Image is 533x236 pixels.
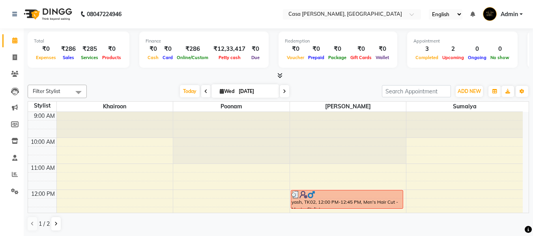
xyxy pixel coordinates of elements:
span: Package [326,55,348,60]
div: Appointment [413,38,511,45]
div: 11:00 AM [29,164,56,172]
span: Petty cash [217,55,243,60]
span: Due [249,55,262,60]
span: Expenses [34,55,58,60]
span: Wallet [374,55,391,60]
div: ₹0 [285,45,306,54]
span: Sumaiya [406,102,523,111]
input: Search Appointment [382,85,451,97]
div: ₹0 [146,45,161,54]
span: Admin [501,10,518,19]
button: ADD NEW [456,86,483,97]
span: Prepaid [306,55,326,60]
div: yash, TK02, 12:00 PM-12:45 PM, Men's Hair Cut - Master Stylist [291,190,403,208]
div: 0 [488,45,511,54]
input: 2025-09-03 [236,85,276,97]
img: logo [20,3,74,25]
span: [PERSON_NAME] [290,102,406,111]
span: Today [180,85,200,97]
span: Products [100,55,123,60]
span: Card [161,55,175,60]
span: Upcoming [440,55,466,60]
div: ₹0 [100,45,123,54]
div: ₹286 [175,45,210,54]
div: Stylist [28,102,56,110]
div: ₹286 [58,45,79,54]
div: ₹0 [34,45,58,54]
div: 0 [466,45,488,54]
div: Redemption [285,38,391,45]
span: No show [488,55,511,60]
div: 10:00 AM [29,138,56,146]
span: Online/Custom [175,55,210,60]
div: 9:00 AM [32,112,56,120]
div: ₹0 [306,45,326,54]
span: Gift Cards [348,55,374,60]
span: Sales [61,55,76,60]
div: ₹0 [161,45,175,54]
div: ₹0 [326,45,348,54]
span: Services [79,55,100,60]
div: 2 [440,45,466,54]
div: 3 [413,45,440,54]
b: 08047224946 [87,3,122,25]
span: Khairoon [57,102,173,111]
div: ₹0 [348,45,374,54]
div: Finance [146,38,262,45]
div: ₹0 [374,45,391,54]
div: 12:00 PM [30,190,56,198]
div: ₹285 [79,45,100,54]
span: Filter Stylist [33,88,60,94]
div: ₹0 [249,45,262,54]
div: ₹12,33,417 [210,45,249,54]
span: Poonam [173,102,290,111]
span: Voucher [285,55,306,60]
span: Ongoing [466,55,488,60]
img: Admin [483,7,497,21]
span: Cash [146,55,161,60]
span: Completed [413,55,440,60]
div: Total [34,38,123,45]
span: Wed [218,88,236,94]
span: ADD NEW [458,88,481,94]
span: 1 / 2 [39,220,50,228]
